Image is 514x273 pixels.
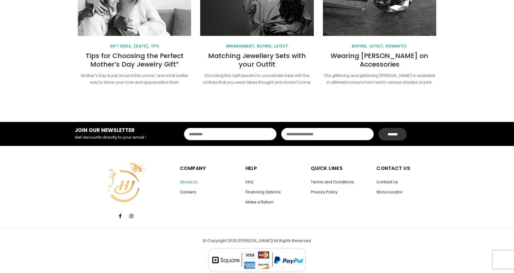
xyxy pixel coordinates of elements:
[311,179,354,185] a: Terms and Conditions
[200,72,314,86] p: Choosing the right jewelry to coordinate best with the clothes that you wear takes thought and do...
[180,164,239,173] h5: Company
[134,44,149,48] a: [DATE]
[180,189,196,195] a: Careers
[323,72,436,86] p: The glittering and glistening [PERSON_NAME] is available in different colours from red to various...
[245,189,281,195] a: Financing Options
[245,199,274,205] a: Make a Return
[208,248,306,272] img: logo_footer
[86,51,183,69] a: Tips for Choosing the Perfect Mother’s Day Jewelry Gift”
[331,51,428,69] a: Wearing [PERSON_NAME] on Accessories
[311,189,338,195] a: Privacy Policy
[75,126,135,134] strong: JOIN OUR NEWSLETTER
[274,44,288,48] a: Latest
[376,189,403,195] a: Store Locator
[151,44,159,48] a: Tips
[311,164,370,173] h5: Quick Links
[226,44,255,48] a: arrangement
[386,44,407,48] a: Romantic
[78,72,191,86] p: Mother’s Day is just around the corner, and what better way to show your love and appreciation than
[102,158,150,206] img: HJiconWeb-05
[75,134,158,141] p: Get discounts directly to your email !
[352,44,368,48] a: buying
[239,238,272,244] a: [PERSON_NAME]
[208,51,306,69] a: Matching Jewellery Sets with your Outfit
[369,44,385,48] a: Latest
[245,164,305,173] h5: Help
[257,44,273,48] a: buying
[245,179,253,185] a: FAQ
[376,164,436,173] h5: Contact Us
[376,179,398,185] a: Contact Us
[110,44,132,48] a: Gift Ideas
[180,179,197,185] a: About Us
